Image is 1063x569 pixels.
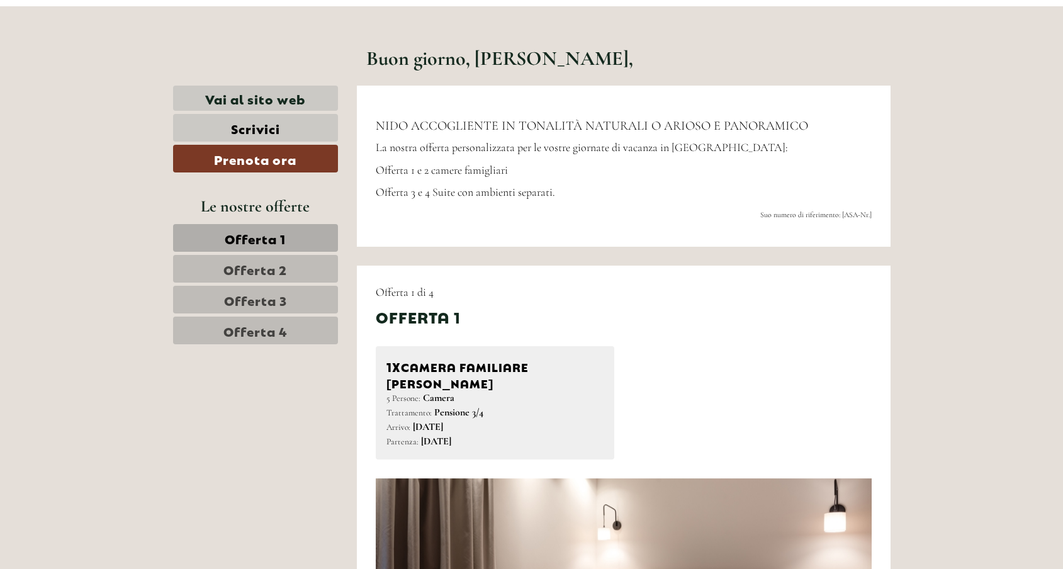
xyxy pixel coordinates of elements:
span: Offerta 4 [223,322,288,339]
button: Invia [422,326,496,354]
span: Offerta 3 e 4 Suite con ambienti separati. [376,185,555,199]
a: Vai al sito web [173,86,339,111]
span: Suo numero di riferimento: [ASA-Nr.] [760,210,872,219]
a: Prenota ora [173,145,339,172]
span: Offerta 1 e 2 camere famigliari [376,163,508,177]
span: NIDO ACCOGLIENTE IN TONALITÀ NATURALI O ARIOSO E PANORAMICO [376,118,808,133]
b: [DATE] [413,420,443,433]
div: Le nostre offerte [173,194,339,218]
span: Offerta 1 [225,229,286,247]
span: Offerta 3 [224,291,287,308]
b: Camera [423,392,454,404]
div: [DATE] [225,9,271,31]
div: Buon giorno, come possiamo aiutarla? [9,34,174,72]
b: 1x [386,357,401,375]
div: Offerta 1 [376,306,461,327]
span: La nostra offerta personalizzata per le vostre giornate di vacanza in [GEOGRAPHIC_DATA]: [376,140,788,154]
b: [DATE] [421,435,451,448]
small: Partenza: [386,436,419,447]
small: Arrivo: [386,422,410,432]
small: Trattamento: [386,407,432,418]
span: Offerta 2 [223,260,287,278]
div: Camera familiare [PERSON_NAME] [386,357,604,391]
span: Offerta 1 di 4 [376,285,434,299]
div: [GEOGRAPHIC_DATA] [19,37,168,47]
a: Scrivici [173,114,339,142]
b: Pensione 3/4 [434,406,483,419]
h1: Buon giorno, [PERSON_NAME], [366,47,633,69]
small: 15:43 [19,61,168,70]
small: 5 Persone: [386,393,420,403]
